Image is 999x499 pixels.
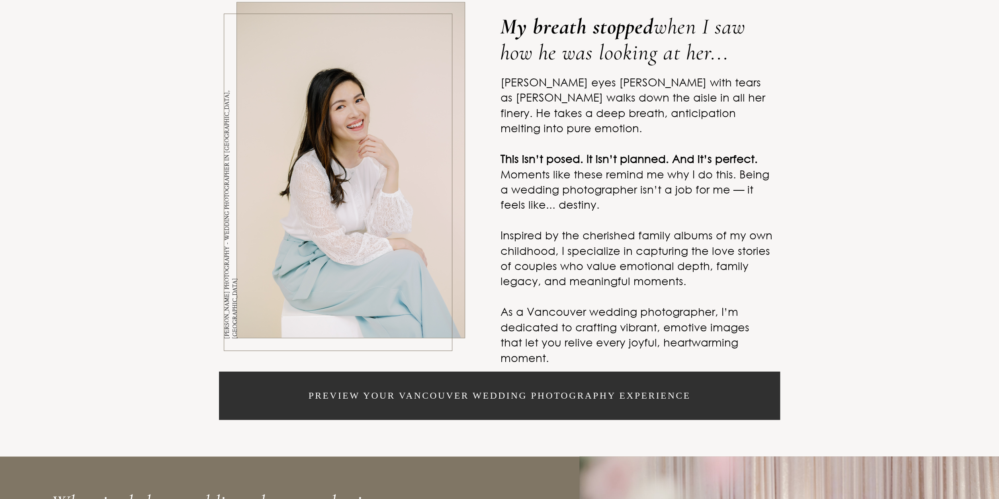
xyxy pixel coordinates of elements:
strong: This isn’t posed. It isn’t planned. And it’s perfect. [500,152,758,165]
p: Moments like these remind me why I do this. Being a wedding photographer isn’t a job for me — it ... [500,166,774,212]
p: As a Vancouver wedding photographer, I’m dedicated to crafting vibrant, emotive images that let y... [500,304,774,365]
p: Inspired by the cherished family albums of my own childhood, I specialize in capturing the love s... [500,227,774,289]
p: [PERSON_NAME] eyes [PERSON_NAME] with tears as [PERSON_NAME] walks down the aisle in all her fine... [500,74,774,136]
strong: My breath stopped [500,13,653,40]
em: when I saw how he was looking at her... [500,13,745,66]
p: Preview your Vancouver Wedding PHOTOGRAPHY experience [309,391,691,401]
span: [PERSON_NAME] Photography - wedding photographer in [GEOGRAPHIC_DATA], [GEOGRAPHIC_DATA] [223,90,239,339]
a: Preview your Vancouver Wedding PHOTOGRAPHY experience [219,372,780,420]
